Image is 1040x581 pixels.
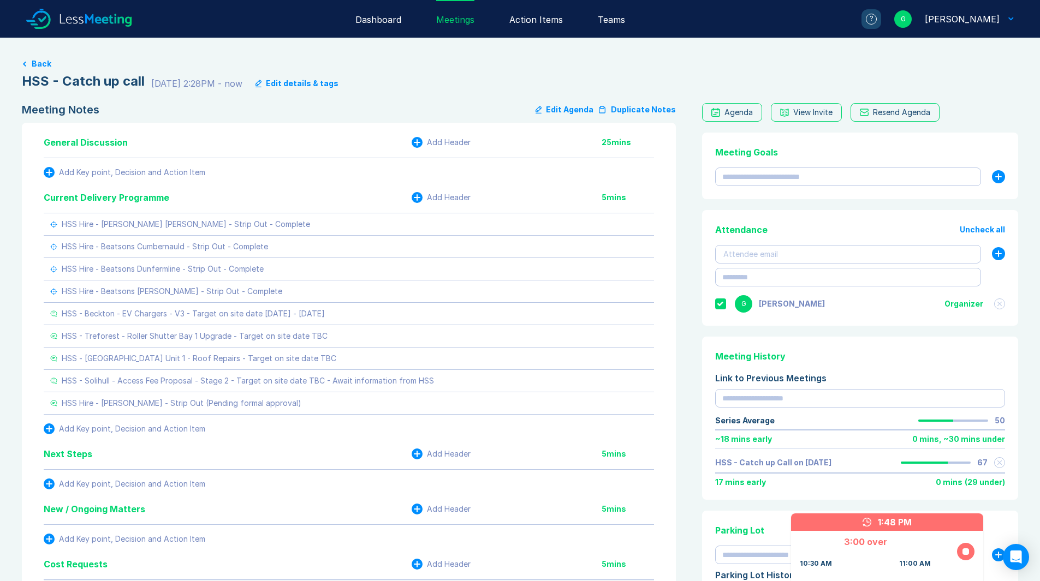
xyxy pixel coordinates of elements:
button: Add Key point, Decision and Action Item [44,167,205,178]
div: 1:48 PM [878,516,912,529]
div: 67 [977,458,988,467]
div: Gemma White [759,300,825,308]
div: ? [866,14,877,25]
div: Agenda [724,108,753,117]
button: View Invite [771,103,842,122]
div: Meeting Goals [715,146,1005,159]
div: Add Header [427,193,471,202]
div: HSS Hire - Beatsons [PERSON_NAME] - Strip Out - Complete [62,287,282,296]
div: 5 mins [602,193,654,202]
div: HSS Hire - [PERSON_NAME] - Strip Out (Pending formal approval) [62,399,301,408]
div: 0 mins [936,478,962,487]
div: New / Ongoing Matters [44,502,145,516]
button: Add Header [412,448,471,459]
button: Duplicate Notes [598,103,676,116]
button: Add Header [412,504,471,514]
a: ? [848,9,881,29]
div: Add Key point, Decision and Action Item [59,424,205,433]
div: 0 mins , ~ 30 mins under [912,435,1005,444]
div: Organizer [944,300,983,308]
div: Add Header [427,450,471,458]
div: Resend Agenda [873,108,930,117]
button: Edit details & tags [255,79,338,88]
div: 3:00 over [800,535,931,548]
button: Edit Agenda [536,103,593,116]
div: Cost Requests [44,558,108,571]
div: Next Steps [44,447,92,460]
div: Add Header [427,505,471,513]
div: Open Intercom Messenger [1003,544,1029,570]
button: Add Key point, Decision and Action Item [44,534,205,544]
div: HSS Hire - Beatsons Cumbernauld - Strip Out - Complete [62,242,268,251]
button: Add Header [412,192,471,203]
div: Add Header [427,560,471,568]
div: [DATE] 2:28PM - now [151,77,242,90]
div: HSS - Catch up call [22,73,145,90]
div: Link to Previous Meetings [715,372,1005,385]
div: 50 [995,416,1005,425]
div: Attendance [715,223,768,236]
div: 10:30 AM [800,559,832,568]
div: 5 mins [602,560,654,568]
a: Back [22,59,1018,68]
button: Add Key point, Decision and Action Item [44,423,205,434]
div: Add Key point, Decision and Action Item [59,535,205,543]
div: Add Header [427,138,471,147]
div: HSS - [GEOGRAPHIC_DATA] Unit 1 - Roof Repairs - Target on site date TBC [62,354,336,363]
div: Series Average [715,416,775,425]
button: Back [32,59,51,68]
button: Add Header [412,137,471,148]
div: Add Key point, Decision and Action Item [59,168,205,177]
div: ( 29 under ) [965,478,1005,487]
button: Add Key point, Decision and Action Item [44,478,205,489]
div: 5 mins [602,505,654,513]
a: Agenda [702,103,762,122]
div: Add Key point, Decision and Action Item [59,480,205,488]
div: 25 mins [602,138,654,147]
div: General Discussion [44,136,128,149]
div: HSS - Beckton - EV Chargers - V3 - Target on site date [DATE] - [DATE] [62,309,325,318]
div: Meeting Notes [22,103,99,116]
div: HSS Hire - [PERSON_NAME] [PERSON_NAME] - Strip Out - Complete [62,220,310,229]
div: G [894,10,912,28]
div: HSS - Treforest - Roller Shutter Bay 1 Upgrade - Target on site date TBC [62,332,328,340]
div: Meeting History [715,350,1005,363]
div: HSS Hire - Beatsons Dunfermline - Strip Out - Complete [62,265,264,273]
button: Add Header [412,559,471,570]
div: Gemma White [925,13,1000,26]
a: HSS - Catch up Call on [DATE] [715,458,831,467]
div: 17 mins early [715,478,766,487]
div: View Invite [793,108,833,117]
div: 5 mins [602,450,654,458]
button: Uncheck all [960,225,1005,234]
button: Resend Agenda [851,103,940,122]
div: ~ 18 mins early [715,435,772,444]
div: Edit details & tags [266,79,338,88]
div: 11:00 AM [899,559,931,568]
div: Current Delivery Programme [44,191,169,204]
div: HSS - Solihull - Access Fee Proposal - Stage 2 - Target on site date TBC - Await information from... [62,376,434,385]
div: G [735,295,752,313]
div: Parking Lot [715,524,1005,537]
